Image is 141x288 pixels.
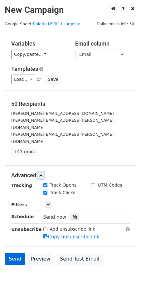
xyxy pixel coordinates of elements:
label: Track Clicks [50,189,75,196]
h5: Email column [75,40,130,47]
a: Boletín HSBC 1 - Agosto [33,22,80,26]
small: [PERSON_NAME][EMAIL_ADDRESS][DOMAIN_NAME] [11,111,114,116]
a: Load... [11,75,35,84]
button: Save [45,75,61,84]
a: Send Test Email [56,253,103,265]
strong: Schedule [11,214,34,219]
small: [PERSON_NAME][EMAIL_ADDRESS][PERSON_NAME][DOMAIN_NAME] [11,132,114,144]
h5: 50 Recipients [11,100,130,107]
iframe: Chat Widget [110,258,141,288]
small: Google Sheet: [5,22,80,26]
h5: Advanced [11,172,130,179]
span: Send now [43,214,66,220]
label: UTM Codes [98,182,122,188]
h5: Variables [11,40,66,47]
strong: Unsubscribe [11,227,42,232]
a: Copy unsubscribe link [43,234,100,240]
a: Preview [27,253,54,265]
span: Daily emails left: 50 [95,21,136,27]
h2: New Campaign [5,5,136,15]
a: +47 more [11,148,37,156]
div: Widget de chat [110,258,141,288]
a: Send [5,253,25,265]
small: [PERSON_NAME][EMAIL_ADDRESS][PERSON_NAME][DOMAIN_NAME] [11,118,114,130]
a: Daily emails left: 50 [95,22,136,26]
label: Track Opens [50,182,77,188]
a: Templates [11,66,38,72]
strong: Filters [11,202,27,207]
label: Add unsubscribe link [50,226,95,232]
strong: Tracking [11,183,32,188]
a: Copy/paste... [11,50,49,59]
